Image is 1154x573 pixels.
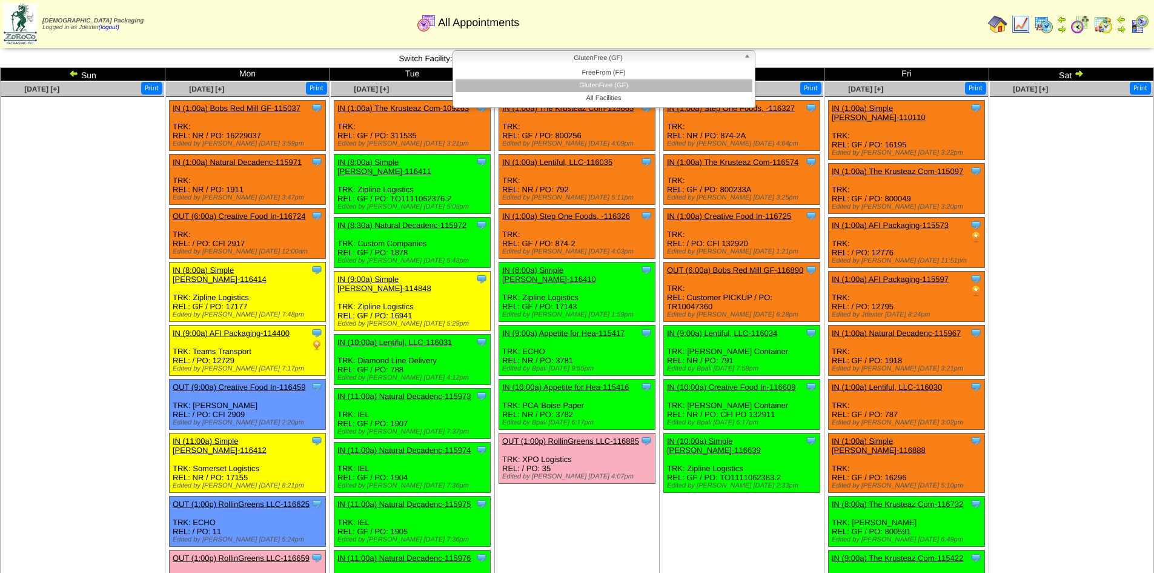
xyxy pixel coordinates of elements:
button: Print [965,82,986,95]
div: TRK: Custom Companies REL: GF / PO: 1878 [334,218,491,268]
img: Tooltip [805,102,817,114]
td: Mon [165,68,330,81]
div: Edited by Bpali [DATE] 7:58pm [667,365,820,372]
img: Tooltip [970,435,982,447]
div: TRK: [PERSON_NAME] Container REL: NR / PO: 791 [664,326,820,376]
a: IN (9:00a) The Krusteaz Com-115422 [832,554,963,563]
td: Sun [1,68,165,81]
a: IN (1:00a) The Krusteaz Com-109263 [337,104,469,113]
img: line_graph.gif [1011,15,1030,34]
a: IN (1:00a) Lentiful, LLC-116030 [832,383,942,392]
div: TRK: REL: / PO: CFI 2917 [170,209,326,259]
a: IN (1:00a) Natural Decadenc-115971 [173,158,302,167]
div: Edited by [PERSON_NAME] [DATE] 7:36pm [337,482,490,489]
div: Edited by [PERSON_NAME] [DATE] 3:21pm [832,365,984,372]
span: Logged in as Jdexter [42,18,144,31]
span: [DATE] [+] [354,85,389,93]
div: Edited by [PERSON_NAME] [DATE] 11:51pm [832,257,984,264]
img: calendarinout.gif [1093,15,1113,34]
div: Edited by [PERSON_NAME] [DATE] 7:37pm [337,428,490,435]
div: Edited by Bpali [DATE] 6:17pm [667,419,820,426]
div: TRK: Zipline Logistics REL: GF / PO: TO1111062376.2 [334,155,491,214]
img: Tooltip [476,390,488,402]
div: TRK: Zipline Logistics REL: GF / PO: 17143 [499,263,655,322]
a: IN (11:00a) Simple [PERSON_NAME]-116412 [173,437,267,455]
div: TRK: REL: / PO: 12795 [829,272,985,322]
img: Tooltip [805,156,817,168]
div: Edited by Bpali [DATE] 9:55pm [502,365,655,372]
div: TRK: REL: GF / PO: 800233A [664,155,820,205]
a: IN (1:00a) Simple [PERSON_NAME]-110110 [832,104,926,122]
a: IN (10:00a) Simple [PERSON_NAME]-116639 [667,437,761,455]
img: Tooltip [476,498,488,510]
img: Tooltip [476,336,488,348]
a: IN (11:00a) Natural Decadenc-115975 [337,500,471,509]
button: Print [1130,82,1151,95]
a: [DATE] [+] [848,85,883,93]
a: IN (1:00a) Lentiful, LLC-116035 [502,158,612,167]
span: GlutenFree (GF) [458,51,739,65]
a: OUT (9:00a) Creative Food In-116459 [173,383,305,392]
img: arrowright.gif [1057,24,1067,34]
a: IN (1:00a) The Krusteaz Com-115097 [832,167,963,176]
div: Edited by [PERSON_NAME] [DATE] 12:00am [173,248,325,255]
div: Edited by [PERSON_NAME] [DATE] 6:49pm [832,536,984,543]
img: Tooltip [311,381,323,393]
img: calendarprod.gif [1034,15,1053,34]
a: IN (10:00a) Lentiful, LLC-116031 [337,338,452,347]
a: IN (1:00a) AFI Packaging-115597 [832,275,949,284]
div: Edited by [PERSON_NAME] [DATE] 3:25pm [667,194,820,201]
a: IN (11:00a) Natural Decadenc-115973 [337,392,471,401]
a: (logout) [99,24,119,31]
img: calendarcustomer.gif [1130,15,1149,34]
a: [DATE] [+] [1013,85,1048,93]
div: Edited by [PERSON_NAME] [DATE] 5:24pm [173,536,325,543]
img: Tooltip [970,102,982,114]
img: Tooltip [640,210,652,222]
img: Tooltip [311,156,323,168]
img: Tooltip [970,273,982,285]
a: IN (10:00a) Appetite for Hea-115416 [502,383,629,392]
div: TRK: [PERSON_NAME] REL: / PO: CFI 2909 [170,380,326,430]
img: arrowleft.gif [69,69,79,78]
img: Tooltip [640,381,652,393]
div: Edited by [PERSON_NAME] [DATE] 7:48pm [173,311,325,318]
a: [DATE] [+] [189,85,224,93]
span: [DEMOGRAPHIC_DATA] Packaging [42,18,144,24]
div: Edited by [PERSON_NAME] [DATE] 5:29pm [337,320,490,327]
div: Edited by [PERSON_NAME] [DATE] 4:12pm [337,374,490,381]
div: Edited by [PERSON_NAME] [DATE] 5:10pm [832,482,984,489]
a: IN (8:00a) Simple [PERSON_NAME]-116414 [173,266,267,284]
div: Edited by [PERSON_NAME] [DATE] 7:17pm [173,365,325,372]
div: Edited by [PERSON_NAME] [DATE] 4:09pm [502,140,655,147]
div: TRK: REL: GF / PO: 1918 [829,326,985,376]
img: arrowright.gif [1074,69,1084,78]
div: Edited by [PERSON_NAME] [DATE] 2:33pm [667,482,820,489]
td: Tue [330,68,495,81]
img: Tooltip [476,273,488,285]
div: Edited by [PERSON_NAME] [DATE] 3:59pm [173,140,325,147]
div: TRK: [PERSON_NAME] REL: GF / PO: 800591 [829,497,985,547]
li: GlutenFree (GF) [456,79,752,92]
img: arrowleft.gif [1057,15,1067,24]
a: IN (1:00a) Step One Foods, -116326 [502,212,630,221]
div: Edited by [PERSON_NAME] [DATE] 3:20pm [832,203,984,210]
li: All Facilities [456,92,752,105]
a: IN (8:30a) Natural Decadenc-115972 [337,221,466,230]
img: PO [311,339,323,351]
div: Edited by [PERSON_NAME] [DATE] 4:04pm [667,140,820,147]
button: Print [306,82,327,95]
div: Edited by [PERSON_NAME] [DATE] 3:21pm [337,140,490,147]
img: Tooltip [970,327,982,339]
div: TRK: PCA-Boise Paper REL: NR / PO: 3782 [499,380,655,430]
a: IN (9:00a) Simple [PERSON_NAME]-114848 [337,275,431,293]
span: All Appointments [438,16,519,29]
a: [DATE] [+] [24,85,59,93]
div: TRK: REL: NR / PO: 1911 [170,155,326,205]
a: IN (1:00a) Simple [PERSON_NAME]-116888 [832,437,926,455]
a: IN (11:00a) Natural Decadenc-115976 [337,554,471,563]
div: TRK: REL: / PO: CFI 132920 [664,209,820,259]
img: zoroco-logo-small.webp [4,4,37,44]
